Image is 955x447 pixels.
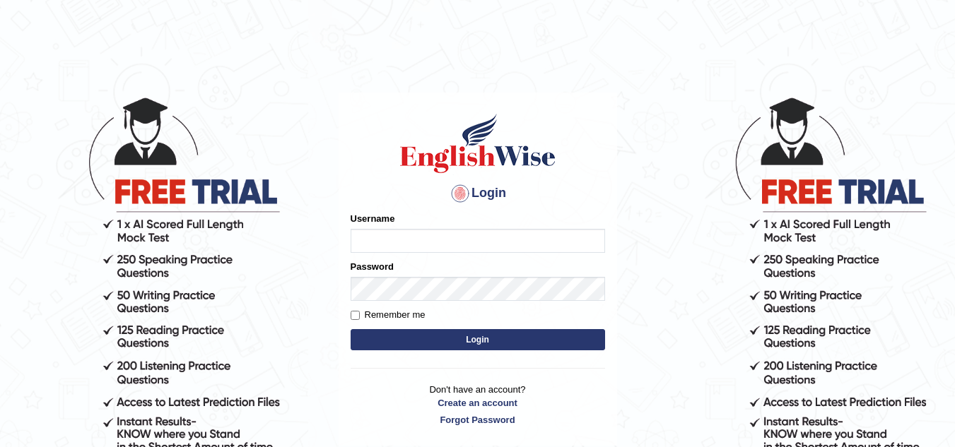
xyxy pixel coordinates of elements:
[351,182,605,205] h4: Login
[397,112,558,175] img: Logo of English Wise sign in for intelligent practice with AI
[351,329,605,350] button: Login
[351,308,426,322] label: Remember me
[351,413,605,427] a: Forgot Password
[351,383,605,427] p: Don't have an account?
[351,396,605,410] a: Create an account
[351,212,395,225] label: Username
[351,311,360,320] input: Remember me
[351,260,394,273] label: Password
